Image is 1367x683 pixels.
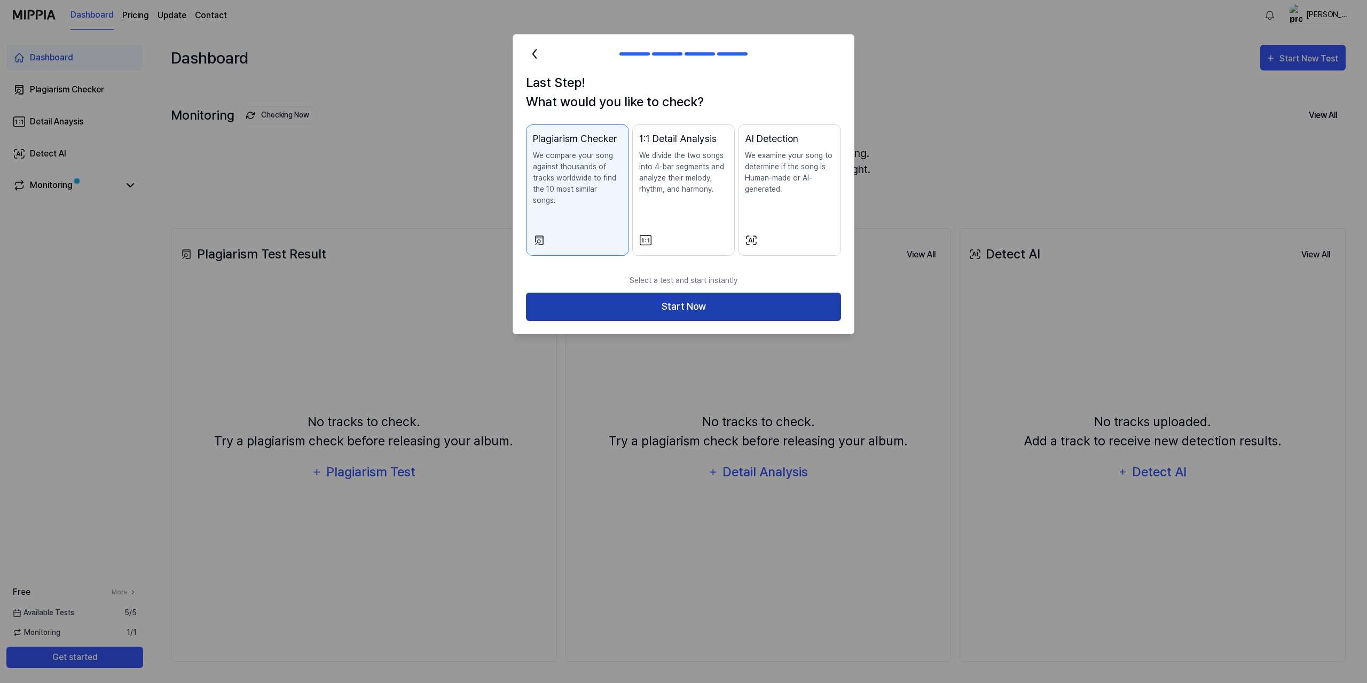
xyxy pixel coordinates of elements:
div: Plagiarism Checker [533,131,622,146]
button: AI DetectionWe examine your song to determine if the song is Human-made or AI-generated. [738,124,841,256]
p: Select a test and start instantly [526,269,841,293]
h1: Last Step! What would you like to check? [526,73,841,112]
p: We compare your song against thousands of tracks worldwide to find the 10 most similar songs. [533,150,622,206]
button: Plagiarism CheckerWe compare your song against thousands of tracks worldwide to find the 10 most ... [526,124,629,256]
button: Start Now [526,293,841,321]
div: 1:1 Detail Analysis [639,131,728,146]
button: 1:1 Detail AnalysisWe divide the two songs into 4-bar segments and analyze their melody, rhythm, ... [632,124,735,256]
div: AI Detection [745,131,834,146]
p: We divide the two songs into 4-bar segments and analyze their melody, rhythm, and harmony. [639,150,728,195]
p: We examine your song to determine if the song is Human-made or AI-generated. [745,150,834,195]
